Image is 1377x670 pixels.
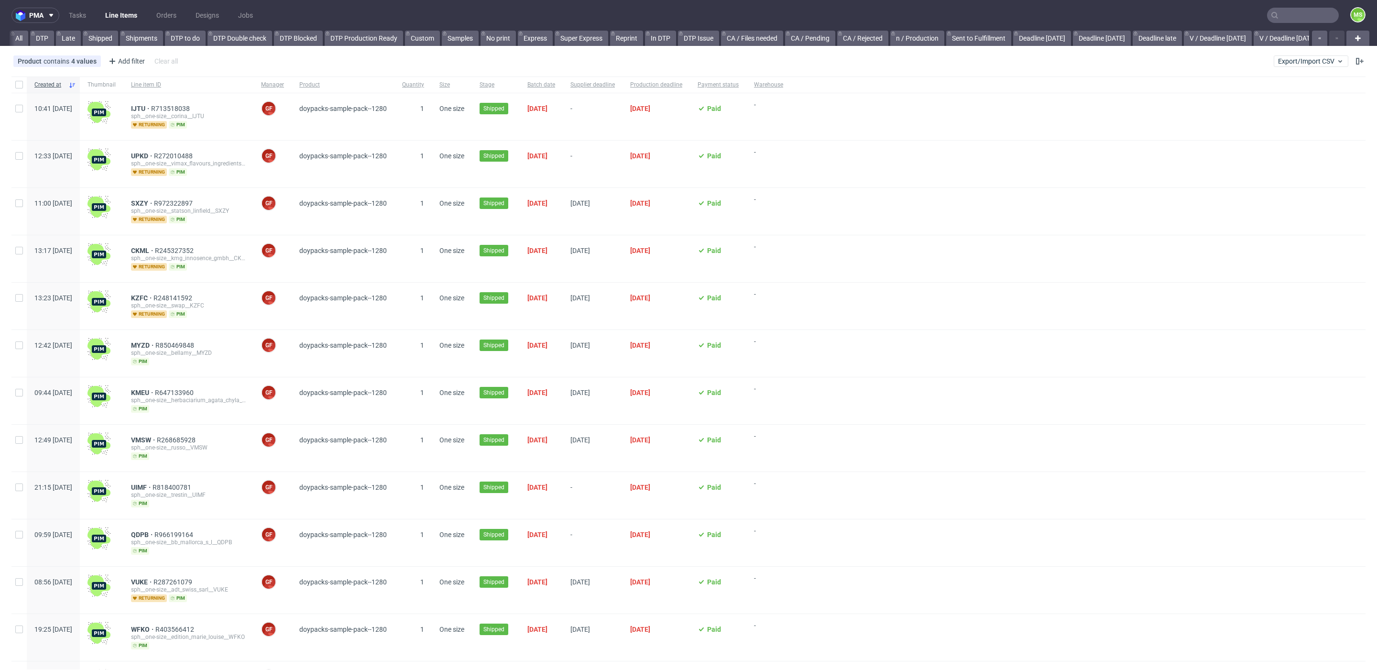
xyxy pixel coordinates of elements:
span: Paid [707,105,721,112]
img: wHgJFi1I6lmhQAAAABJRU5ErkJggg== [87,196,110,219]
a: WFKO [131,626,155,633]
span: [DATE] [630,483,650,491]
span: 1 [420,247,424,254]
span: doypacks-sample-pack--1280 [299,341,387,349]
a: Designs [190,8,225,23]
span: [DATE] [570,341,590,349]
a: MYZD [131,341,155,349]
span: Shipped [483,483,504,492]
span: R268685928 [157,436,197,444]
span: - [754,338,783,365]
span: VMSW [131,436,157,444]
a: R647133960 [155,389,196,396]
span: Manager [261,81,284,89]
span: Warehouse [754,81,783,89]
span: returning [131,121,167,129]
span: 1 [420,294,424,302]
figcaption: GF [262,291,275,305]
img: wHgJFi1I6lmhQAAAABJRU5ErkJggg== [87,148,110,171]
span: One size [439,531,464,538]
span: [DATE] [527,531,547,538]
span: - [754,290,783,318]
span: Shipped [483,199,504,208]
span: pim [131,642,149,649]
a: VUKE [131,578,153,586]
span: One size [439,294,464,302]
span: 21:15 [DATE] [34,483,72,491]
figcaption: GF [262,575,275,589]
span: R272010488 [154,152,195,160]
span: returning [131,263,167,271]
a: IJTU [131,105,151,112]
span: Paid [707,199,721,207]
span: 1 [420,389,424,396]
span: 11:00 [DATE] [34,199,72,207]
span: R966199164 [154,531,195,538]
span: 1 [420,199,424,207]
a: QDPB [131,531,154,538]
a: DTP Production Ready [325,31,403,46]
span: R713518038 [151,105,192,112]
span: 09:44 [DATE] [34,389,72,396]
a: R287261079 [153,578,194,586]
figcaption: GF [262,197,275,210]
span: One size [439,389,464,396]
a: DTP to do [165,31,206,46]
a: Deadline [DATE] [1013,31,1071,46]
span: 13:17 [DATE] [34,247,72,254]
div: sph__one-size__herbaciarium_agata_chyla__KMEU [131,396,246,404]
span: Shipped [483,625,504,634]
a: In DTP [645,31,676,46]
span: 08:56 [DATE] [34,578,72,586]
a: Shipments [120,31,163,46]
span: Shipped [483,104,504,113]
span: - [754,101,783,129]
figcaption: GF [262,102,275,115]
span: Paid [707,341,721,349]
span: One size [439,105,464,112]
span: - [570,105,615,129]
span: 19:25 [DATE] [34,626,72,633]
a: Tasks [63,8,92,23]
span: [DATE] [527,389,547,396]
span: UIMF [131,483,153,491]
span: [DATE] [630,294,650,302]
a: CA / Files needed [721,31,783,46]
span: 12:42 [DATE] [34,341,72,349]
span: pim [169,594,187,602]
span: pim [131,547,149,555]
a: SXZY [131,199,154,207]
span: Paid [707,578,721,586]
div: Clear all [153,55,180,68]
span: - [754,574,783,602]
span: [DATE] [527,578,547,586]
a: KZFC [131,294,153,302]
a: Deadline [DATE] [1073,31,1131,46]
span: Shipped [483,388,504,397]
span: Paid [707,294,721,302]
span: [DATE] [527,436,547,444]
figcaption: GF [262,433,275,447]
span: - [754,385,783,413]
span: doypacks-sample-pack--1280 [299,152,387,160]
span: Paid [707,247,721,254]
a: Express [518,31,553,46]
span: [DATE] [630,247,650,254]
a: CA / Pending [785,31,835,46]
figcaption: GF [262,386,275,399]
span: 12:49 [DATE] [34,436,72,444]
a: Custom [405,31,440,46]
span: [DATE] [570,389,590,396]
span: R850469848 [155,341,196,349]
span: Product [299,81,387,89]
span: - [754,527,783,555]
span: [DATE] [527,247,547,254]
figcaption: GF [262,339,275,352]
figcaption: GF [262,528,275,541]
span: [DATE] [527,294,547,302]
a: Jobs [232,8,259,23]
img: wHgJFi1I6lmhQAAAABJRU5ErkJggg== [87,527,110,550]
